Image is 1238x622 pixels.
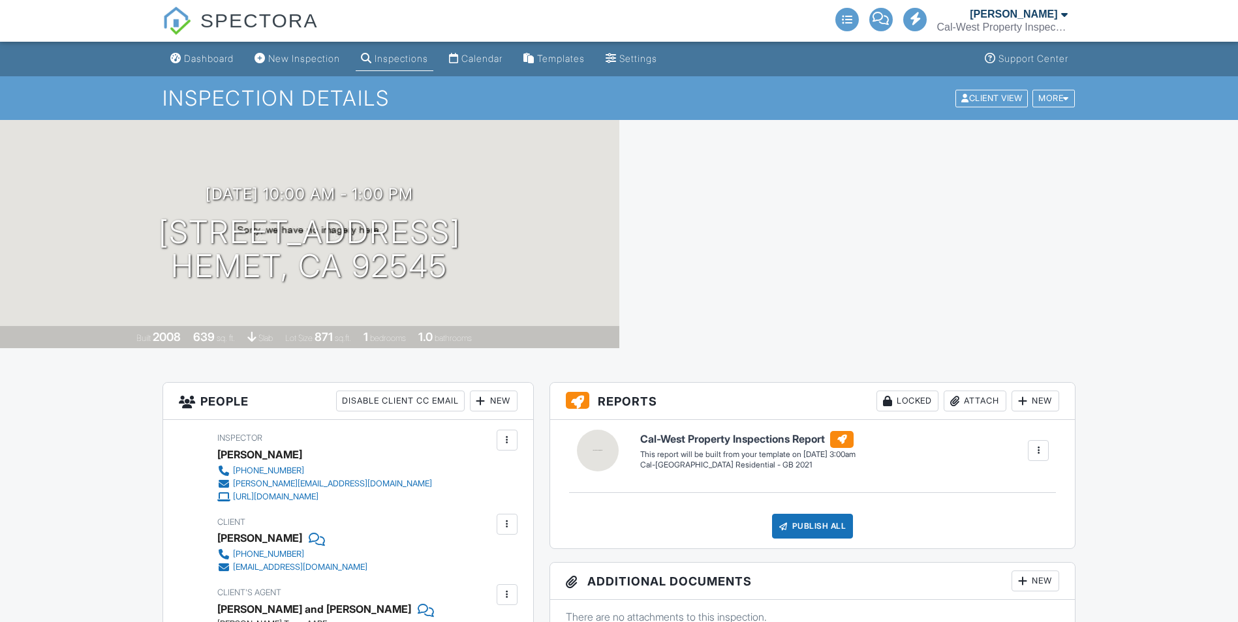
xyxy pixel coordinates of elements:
[217,477,432,490] a: [PERSON_NAME][EMAIL_ADDRESS][DOMAIN_NAME]
[375,53,428,64] div: Inspections
[217,333,235,343] span: sq. ft.
[153,330,181,344] div: 2008
[356,47,433,71] a: Inspections
[162,20,318,44] a: SPECTORA
[619,53,657,64] div: Settings
[876,391,938,411] div: Locked
[249,47,345,71] a: New Inspection
[444,47,508,71] a: Calendar
[233,562,367,572] div: [EMAIL_ADDRESS][DOMAIN_NAME]
[944,391,1006,411] div: Attach
[217,517,245,527] span: Client
[285,333,313,343] span: Lot Size
[435,333,472,343] span: bathrooms
[418,330,433,344] div: 1.0
[217,528,302,548] div: [PERSON_NAME]
[233,479,432,489] div: [PERSON_NAME][EMAIL_ADDRESS][DOMAIN_NAME]
[1012,391,1059,411] div: New
[1012,570,1059,591] div: New
[233,492,318,502] div: [URL][DOMAIN_NAME]
[217,464,432,477] a: [PHONE_NUMBER]
[217,548,367,561] a: [PHONE_NUMBER]
[955,89,1028,107] div: Client View
[165,47,239,71] a: Dashboard
[217,490,432,503] a: [URL][DOMAIN_NAME]
[1032,89,1075,107] div: More
[206,185,413,203] h3: [DATE] 10:00 am - 1:00 pm
[550,383,1076,420] h3: Reports
[162,7,191,35] img: The Best Home Inspection Software - Spectora
[772,514,854,539] div: Publish All
[640,449,856,460] div: This report will be built from your template on [DATE] 3:00am
[193,330,215,344] div: 639
[970,8,1057,21] div: [PERSON_NAME]
[217,587,281,597] span: Client's Agent
[461,53,503,64] div: Calendar
[980,47,1074,71] a: Support Center
[315,330,333,344] div: 871
[217,433,262,443] span: Inspector
[954,93,1031,102] a: Client View
[233,466,304,476] div: [PHONE_NUMBER]
[258,333,273,343] span: slab
[370,333,406,343] span: bedrooms
[136,333,151,343] span: Built
[162,87,1076,110] h1: Inspection Details
[470,391,518,411] div: New
[937,21,1068,34] div: Cal-West Property Inspections
[550,563,1076,600] h3: Additional Documents
[200,7,318,34] span: SPECTORA
[998,53,1068,64] div: Support Center
[217,599,411,619] a: [PERSON_NAME] and [PERSON_NAME]
[233,549,304,559] div: [PHONE_NUMBER]
[364,330,368,344] div: 1
[640,431,856,448] h6: Cal-West Property Inspections Report
[159,215,461,284] h1: [STREET_ADDRESS] Hemet, CA 92545
[184,53,234,64] div: Dashboard
[537,53,585,64] div: Templates
[217,445,302,464] div: [PERSON_NAME]
[163,383,533,420] h3: People
[600,47,662,71] a: Settings
[518,47,590,71] a: Templates
[268,53,340,64] div: New Inspection
[335,333,351,343] span: sq.ft.
[217,561,367,574] a: [EMAIL_ADDRESS][DOMAIN_NAME]
[640,460,856,471] div: Cal-[GEOGRAPHIC_DATA] Residential - GB 2021
[336,391,465,411] div: Disable Client CC Email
